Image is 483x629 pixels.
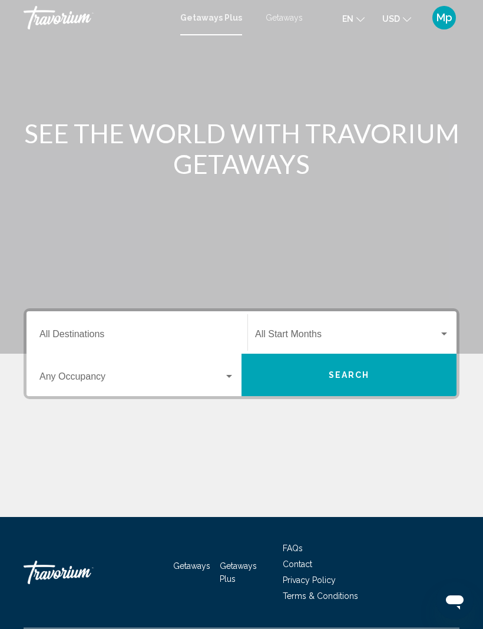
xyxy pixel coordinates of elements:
a: Getaways [173,561,210,571]
button: Search [241,354,456,396]
a: Travorium [24,6,168,29]
a: Terms & Conditions [283,591,358,601]
a: FAQs [283,544,303,553]
span: Mp [436,12,452,24]
h1: SEE THE WORLD WITH TRAVORIUM GETAWAYS [24,118,459,179]
button: Change language [342,10,365,27]
a: Travorium [24,555,141,590]
button: User Menu [429,5,459,30]
iframe: Botón para iniciar la ventana de mensajería [436,582,474,620]
button: Change currency [382,10,411,27]
a: Privacy Policy [283,575,336,585]
a: Contact [283,559,312,569]
div: Search widget [27,311,456,396]
span: en [342,14,353,24]
a: Getaways [266,13,303,22]
span: USD [382,14,400,24]
a: Getaways Plus [180,13,242,22]
span: Search [329,371,370,380]
a: Getaways Plus [220,561,257,584]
